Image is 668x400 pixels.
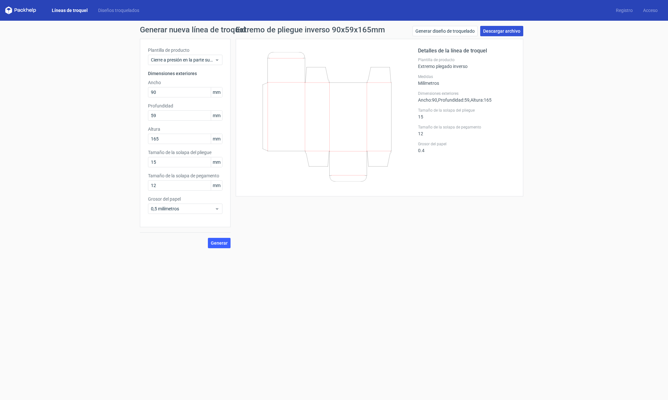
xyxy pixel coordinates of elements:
[418,64,468,69] font: Extremo plegado inverso
[470,97,470,103] font: ,
[213,113,221,118] font: mm
[418,142,447,146] font: Grosor del papel
[483,97,484,103] font: :
[93,7,144,14] a: Diseños troquelados
[438,97,463,103] font: Profundidad
[148,71,197,76] font: Dimensiones exteriores
[213,136,221,141] font: mm
[213,160,221,165] font: mm
[151,57,221,62] font: Cierre a presión en la parte superior
[151,206,179,211] font: 0,5 milímetros
[431,97,432,103] font: :
[418,74,433,79] font: Medidas
[418,91,459,96] font: Dimensiones exteriores
[418,108,475,113] font: Tamaño de la solapa del pliegue
[148,80,161,85] font: Ancho
[437,97,438,103] font: ,
[418,81,439,86] font: Milímetros
[213,183,221,188] font: mm
[418,148,425,153] font: 0.4
[616,8,633,13] font: Registro
[464,97,470,103] font: 59
[415,28,475,34] font: Generar diseño de troquelado
[211,240,228,246] font: Generar
[148,103,173,108] font: Profundidad
[643,8,658,13] font: Acceso
[418,48,487,54] font: Detalles de la línea de troquel
[418,131,423,136] font: 12
[470,97,483,103] font: Altura
[148,196,181,202] font: Grosor del papel
[418,125,481,129] font: Tamaño de la solapa de pegamento
[148,127,160,132] font: Altura
[98,8,139,13] font: Diseños troquelados
[236,25,385,34] font: Extremo de pliegue inverso 90x59x165mm
[413,26,478,36] a: Generar diseño de troquelado
[611,7,638,14] a: Registro
[463,97,464,103] font: :
[47,7,93,14] a: Líneas de troquel
[480,26,523,36] a: Descargar archivo
[148,150,211,155] font: Tamaño de la solapa del pliegue
[418,114,423,119] font: 15
[148,173,219,178] font: Tamaño de la solapa de pegamento
[418,97,431,103] font: Ancho
[148,48,189,53] font: Plantilla de producto
[52,8,88,13] font: Líneas de troquel
[483,28,520,34] font: Descargar archivo
[484,97,492,103] font: 165
[208,238,231,248] button: Generar
[213,90,221,95] font: mm
[140,25,245,34] font: Generar nueva línea de troquel
[418,58,455,62] font: Plantilla de producto
[638,7,663,14] a: Acceso
[432,97,437,103] font: 90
